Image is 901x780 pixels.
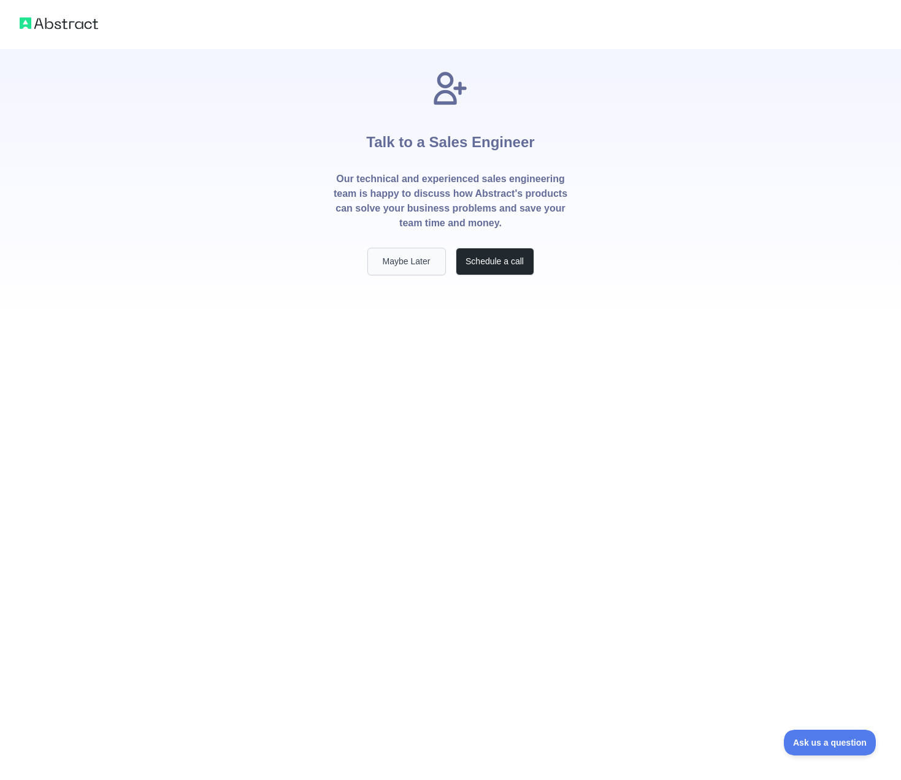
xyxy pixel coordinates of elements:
[784,730,876,755] iframe: Toggle Customer Support
[367,248,446,275] button: Maybe Later
[366,108,534,172] h1: Talk to a Sales Engineer
[20,15,98,32] img: Abstract logo
[456,248,534,275] button: Schedule a call
[333,172,569,231] p: Our technical and experienced sales engineering team is happy to discuss how Abstract's products ...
